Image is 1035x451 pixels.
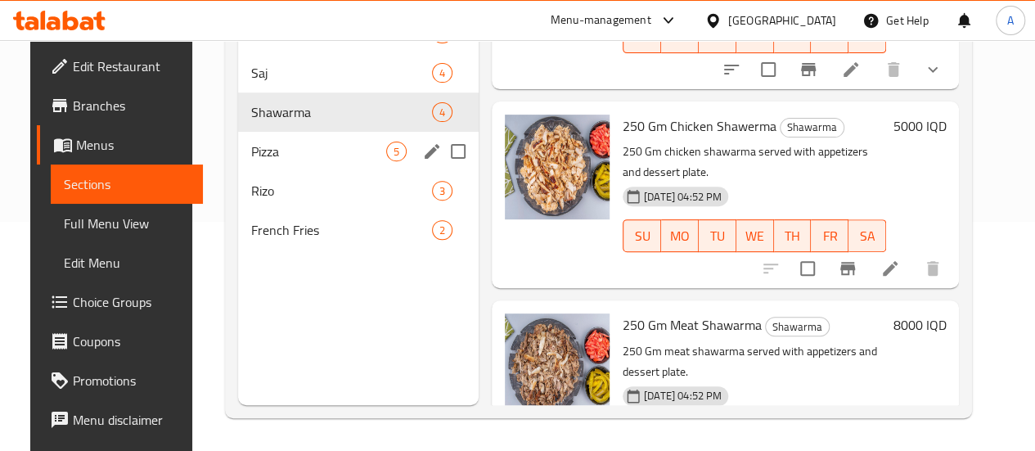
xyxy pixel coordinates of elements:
[432,181,452,201] div: items
[668,224,692,248] span: MO
[712,50,751,89] button: sort-choices
[251,142,386,161] span: Pizza
[789,50,828,89] button: Branch-specific-item
[705,224,730,248] span: TU
[790,251,825,286] span: Select to update
[893,313,946,336] h6: 8000 IQD
[923,60,943,79] svg: Show Choices
[913,249,952,288] button: delete
[251,220,432,240] span: French Fries
[623,313,762,337] span: 250 Gm Meat Shawarma
[433,65,452,81] span: 4
[765,317,830,336] div: Shawarma
[51,165,203,204] a: Sections
[781,224,805,248] span: TH
[37,282,203,322] a: Choice Groups
[1007,11,1014,29] span: A
[37,322,203,361] a: Coupons
[743,224,767,248] span: WE
[828,249,867,288] button: Branch-specific-item
[238,92,479,132] div: Shawarma4
[841,60,861,79] a: Edit menu item
[855,224,880,248] span: SA
[37,86,203,125] a: Branches
[37,125,203,165] a: Menus
[874,50,913,89] button: delete
[880,259,900,278] a: Edit menu item
[73,331,190,351] span: Coupons
[73,56,190,76] span: Edit Restaurant
[238,53,479,92] div: Saj4
[73,292,190,312] span: Choice Groups
[433,223,452,238] span: 2
[238,210,479,250] div: French Fries2
[432,63,452,83] div: items
[238,7,479,256] nav: Menu sections
[736,219,774,252] button: WE
[64,253,190,273] span: Edit Menu
[637,189,728,205] span: [DATE] 04:52 PM
[505,115,610,219] img: 250 Gm Chicken Shawerma
[51,204,203,243] a: Full Menu View
[238,171,479,210] div: Rizo3
[623,341,886,382] p: 250 Gm meat shawarma served with appetizers and dessert plate.
[64,214,190,233] span: Full Menu View
[623,142,886,183] p: 250 Gm chicken shawarma served with appetizers and dessert plate.
[630,224,655,248] span: SU
[251,63,432,83] span: Saj
[780,118,844,138] div: Shawarma
[432,102,452,122] div: items
[551,11,651,30] div: Menu-management
[505,313,610,418] img: 250 Gm Meat Shawarma
[699,219,736,252] button: TU
[37,400,203,440] a: Menu disclaimer
[386,142,407,161] div: items
[623,219,661,252] button: SU
[37,47,203,86] a: Edit Restaurant
[51,243,203,282] a: Edit Menu
[251,181,432,201] span: Rizo
[76,135,190,155] span: Menus
[433,105,452,120] span: 4
[774,219,812,252] button: TH
[73,371,190,390] span: Promotions
[637,388,728,404] span: [DATE] 04:52 PM
[251,102,432,122] span: Shawarma
[913,50,952,89] button: show more
[420,139,444,164] button: edit
[661,219,699,252] button: MO
[623,114,776,138] span: 250 Gm Chicken Shawerma
[73,96,190,115] span: Branches
[893,115,946,138] h6: 5000 IQD
[433,183,452,199] span: 3
[387,144,406,160] span: 5
[728,11,836,29] div: [GEOGRAPHIC_DATA]
[817,224,842,248] span: FR
[781,118,844,137] span: Shawarma
[811,219,848,252] button: FR
[766,318,829,336] span: Shawarma
[73,410,190,430] span: Menu disclaimer
[37,361,203,400] a: Promotions
[848,219,886,252] button: SA
[64,174,190,194] span: Sections
[238,132,479,171] div: Pizza5edit
[751,52,785,87] span: Select to update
